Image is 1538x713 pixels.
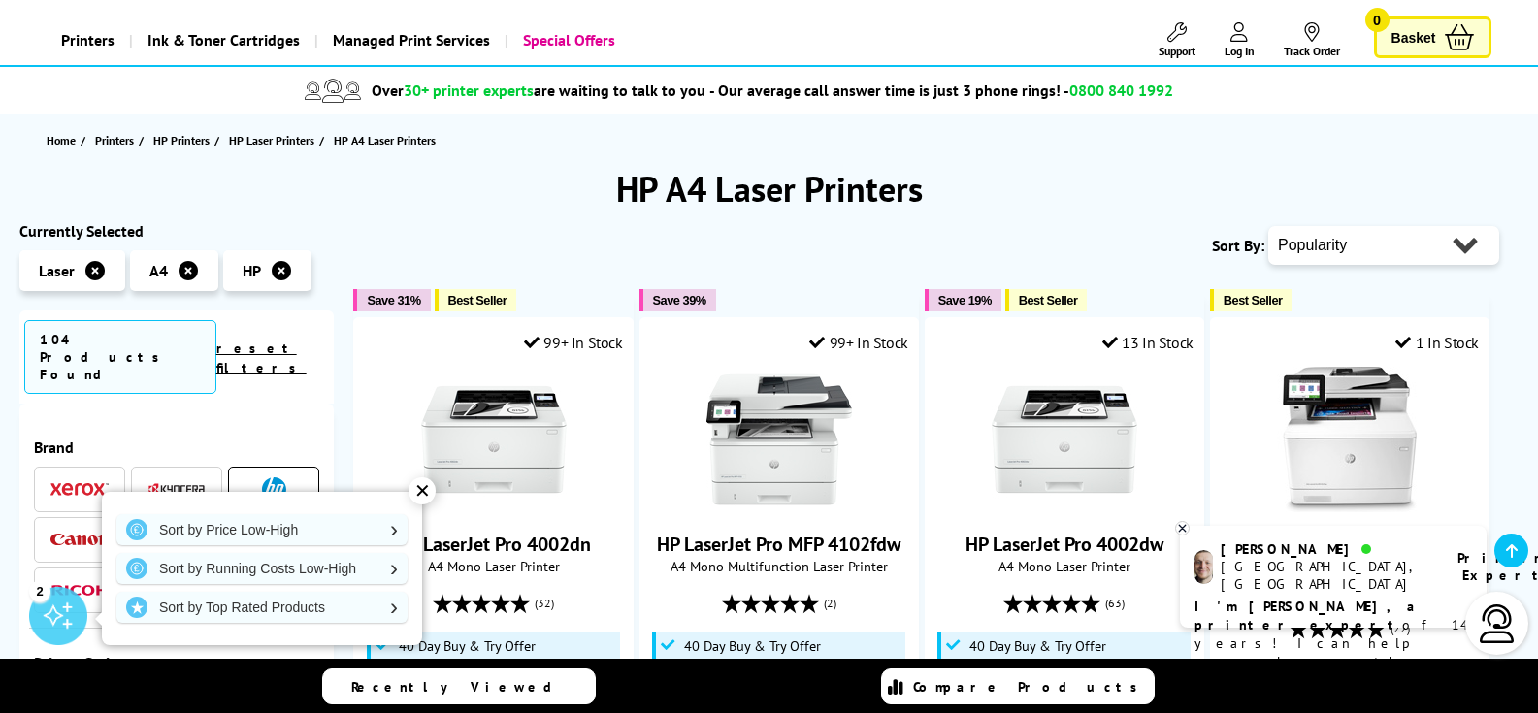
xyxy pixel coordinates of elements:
img: HP LaserJet Pro MFP 4102fdw [706,367,852,512]
a: HP LaserJet Pro MFP 4102fdw [706,497,852,516]
a: Kyocera [147,477,206,502]
span: 104 Products Found [24,320,216,394]
b: I'm [PERSON_NAME], a printer expert [1194,598,1421,633]
span: HP Laser Printers [229,130,314,150]
a: Recently Viewed [322,668,596,704]
button: Save 39% [639,289,716,311]
span: A4 Mono Laser Printer [935,557,1194,575]
div: 99+ In Stock [809,333,908,352]
div: [GEOGRAPHIC_DATA], [GEOGRAPHIC_DATA] [1221,558,1433,593]
button: Best Seller [1210,289,1293,311]
span: A4 Mono Laser Printer [364,557,622,575]
span: HP A4 Laser Printers [334,133,436,147]
img: Ricoh [50,585,109,596]
a: Sort by Running Costs Low-High [116,553,408,584]
a: Printers [95,130,139,150]
a: Xerox [50,477,109,502]
span: Basket [1391,24,1436,50]
a: Ink & Toner Cartridges [129,16,314,65]
span: - Our average call answer time is just 3 phone rings! - [709,81,1173,100]
a: Special Offers [505,16,630,65]
a: HP LaserJet Pro 4002dw [965,532,1163,557]
p: of 14 years! I can help you choose the right product [1194,598,1472,690]
span: 30+ printer experts [404,81,534,100]
img: HP [262,477,286,502]
a: HP Laser Printers [229,130,319,150]
h1: HP A4 Laser Printers [19,166,1519,211]
span: Printer Series [34,653,319,672]
span: Log In [1225,44,1255,58]
a: Home [47,130,81,150]
a: Track Order [1284,22,1340,58]
span: Save 39% [653,293,706,308]
a: Sort by Top Rated Products [116,592,408,623]
a: Support [1159,22,1195,58]
a: HP LaserJet Pro MFP 4102fdw [657,532,900,557]
a: Log In [1225,22,1255,58]
a: HP LaserJet Pro 4002dn [421,497,567,516]
a: Ricoh [50,578,109,602]
span: Laser [39,261,75,280]
div: Currently Selected [19,221,334,241]
img: HP LaserJet Pro 4002dw [992,367,1137,512]
span: Best Seller [1019,293,1078,308]
img: Canon [50,534,109,546]
span: A4 [149,261,168,280]
span: 40 Day Buy & Try Offer [684,638,821,654]
span: Brand [34,438,319,457]
span: (2) [824,585,836,622]
span: HP Printers [153,130,210,150]
span: Printers [95,130,134,150]
button: Best Seller [1005,289,1088,311]
div: 1 In Stock [1395,333,1479,352]
div: 2 [29,580,50,601]
span: Over are waiting to talk to you [372,81,705,100]
span: Best Seller [1224,293,1283,308]
button: Save 31% [353,289,430,311]
span: (32) [535,585,554,622]
span: Ink & Toner Cartridges [147,16,300,65]
img: ashley-livechat.png [1194,550,1213,584]
a: Compare Products [881,668,1155,704]
span: Support [1159,44,1195,58]
span: Sort By: [1212,236,1264,255]
span: 40 Day Buy & Try Offer [399,638,536,654]
div: 99+ In Stock [524,333,623,352]
span: Recently Viewed [351,678,572,696]
span: (63) [1105,585,1125,622]
a: HP Color LaserJet Pro MFP M479fdw [1277,497,1423,516]
a: Canon [50,528,109,552]
span: 40 Day Buy & Try Offer [969,638,1106,654]
span: Compare Products [913,678,1148,696]
span: Save 19% [938,293,992,308]
span: A4 Mono Multifunction Laser Printer [650,557,908,575]
img: Xerox [50,482,109,496]
a: Managed Print Services [314,16,505,65]
a: Sort by Price Low-High [116,514,408,545]
div: [PERSON_NAME] [1221,540,1433,558]
button: Best Seller [435,289,517,311]
a: HP Printers [153,130,214,150]
img: HP Color LaserJet Pro MFP M479fdw [1277,367,1423,512]
img: HP LaserJet Pro 4002dn [421,367,567,512]
a: Basket 0 [1374,16,1492,58]
img: user-headset-light.svg [1478,604,1517,643]
span: HP [243,261,261,280]
span: 0800 840 1992 [1069,81,1173,100]
a: Printers [47,16,129,65]
div: 13 In Stock [1102,333,1194,352]
span: 0 [1365,8,1390,32]
span: Save 31% [367,293,420,308]
a: reset filters [216,340,307,376]
a: HP LaserJet Pro 4002dw [992,497,1137,516]
a: HP LaserJet Pro 4002dn [396,532,591,557]
span: Best Seller [448,293,507,308]
button: Save 19% [925,289,1001,311]
a: HP [245,477,303,502]
div: ✕ [409,477,436,504]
